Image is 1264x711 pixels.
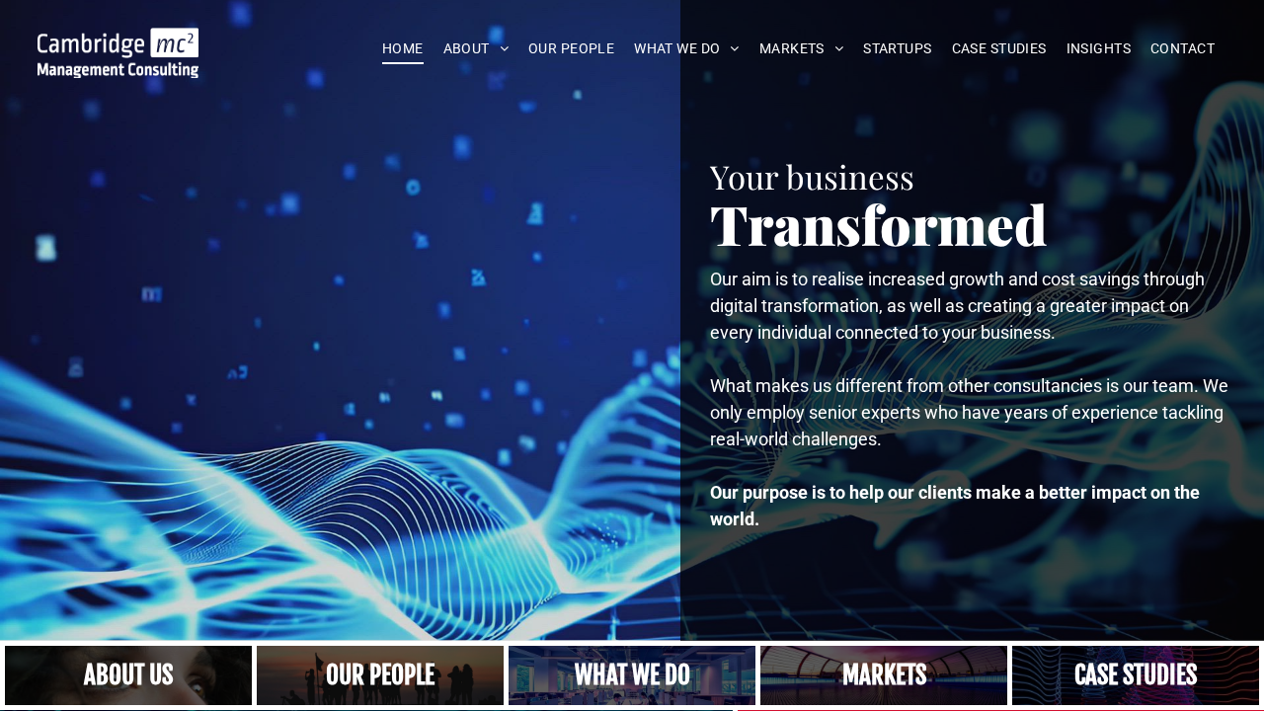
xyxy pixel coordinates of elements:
a: STARTUPS [853,34,941,64]
span: Transformed [710,187,1048,260]
a: Our Markets | Cambridge Management Consulting [760,646,1007,705]
a: HOME [372,34,434,64]
span: Our aim is to realise increased growth and cost savings through digital transformation, as well a... [710,269,1205,343]
a: Close up of woman's face, centered on her eyes [5,646,252,705]
a: CASE STUDIES [942,34,1057,64]
a: OUR PEOPLE [518,34,624,64]
strong: Our purpose is to help our clients make a better impact on the world. [710,482,1200,529]
a: ABOUT [434,34,519,64]
span: Your business [710,154,914,197]
a: CONTACT [1141,34,1224,64]
a: INSIGHTS [1057,34,1141,64]
img: Go to Homepage [38,28,198,78]
span: What makes us different from other consultancies is our team. We only employ senior experts who h... [710,375,1228,449]
a: MARKETS [750,34,853,64]
a: A crowd in silhouette at sunset, on a rise or lookout point [257,646,504,705]
a: A yoga teacher lifting his whole body off the ground in the peacock pose [509,646,755,705]
a: CASE STUDIES | See an Overview of All Our Case Studies | Cambridge Management Consulting [1012,646,1259,705]
a: WHAT WE DO [624,34,750,64]
a: Your Business Transformed | Cambridge Management Consulting [38,31,198,51]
